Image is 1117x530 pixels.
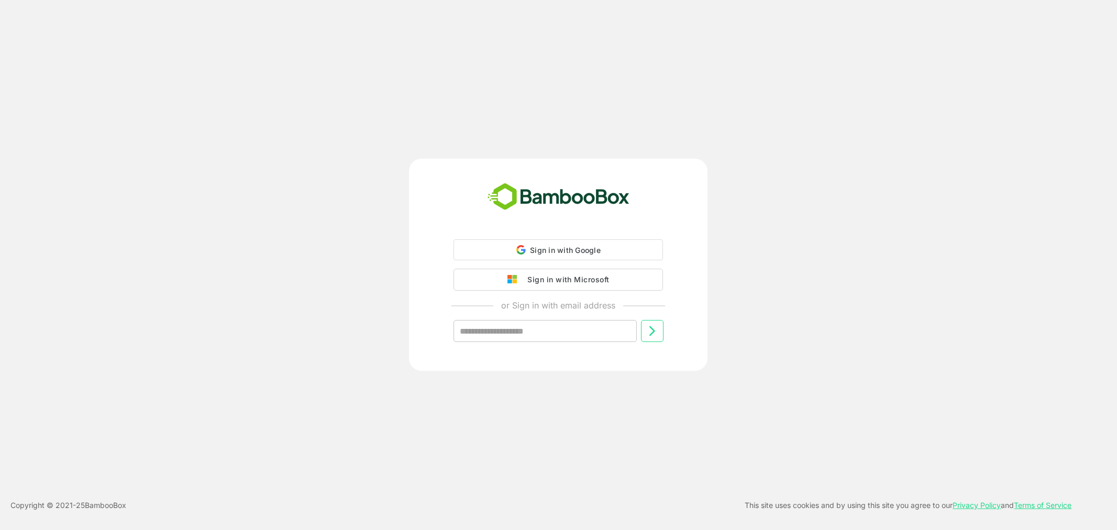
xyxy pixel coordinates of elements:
[1014,501,1071,510] a: Terms of Service
[507,275,522,284] img: google
[745,499,1071,512] p: This site uses cookies and by using this site you agree to our and
[530,246,601,255] span: Sign in with Google
[501,299,615,312] p: or Sign in with email address
[454,269,663,291] button: Sign in with Microsoft
[482,180,635,214] img: bamboobox
[10,499,126,512] p: Copyright © 2021- 25 BambooBox
[454,239,663,260] div: Sign in with Google
[522,273,609,286] div: Sign in with Microsoft
[953,501,1001,510] a: Privacy Policy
